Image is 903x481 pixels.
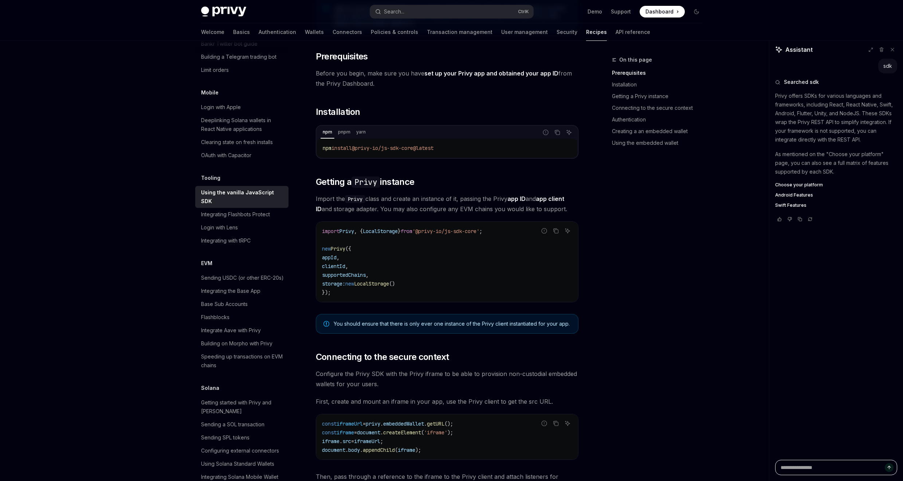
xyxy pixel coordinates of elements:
[563,226,572,236] button: Ask AI
[612,114,708,125] a: Authentication
[553,128,562,137] button: Copy the contents from the code block
[588,8,602,15] a: Demo
[195,284,288,298] a: Integrating the Base App
[360,447,363,453] span: .
[337,254,339,261] span: ,
[775,216,784,223] button: Vote that response was good
[201,352,284,370] div: Speeding up transactions on EVM chains
[551,226,561,236] button: Copy the contents from the code block
[348,447,360,453] span: body
[321,128,334,136] div: npm
[354,280,389,287] span: LocalStorage
[201,433,250,442] div: Sending SPL tokens
[201,7,246,17] img: dark logo
[316,351,449,363] span: Connecting to the secure context
[370,5,533,18] button: Open search
[201,459,274,468] div: Using Solana Standard Wallets
[401,228,412,234] span: from
[201,300,248,309] div: Base Sub Accounts
[322,263,345,269] span: clientId
[316,396,578,407] span: First, create and mount an iframe in your app, use the Privy client to get the src URL.
[380,420,383,427] span: .
[333,23,362,41] a: Connectors
[352,177,380,188] code: Privy
[444,420,453,427] span: ();
[201,223,238,232] div: Login with Lens
[395,447,398,453] span: (
[331,245,345,252] span: Privy
[412,228,479,234] span: '@privy-io/js-sdk-core'
[195,444,288,457] a: Configuring external connectors
[201,446,279,455] div: Configuring external connectors
[518,9,529,15] span: Ctrl K
[507,195,526,202] strong: app ID
[201,188,284,206] div: Using the vanilla JavaScript SDK
[322,429,337,436] span: const
[612,125,708,137] a: Creating a an embedded wallet
[195,350,288,372] a: Speeding up transactions on EVM chains
[539,226,549,236] button: Report incorrect code
[195,324,288,337] a: Integrate Aave with Privy
[201,398,284,416] div: Getting started with Privy and [PERSON_NAME]
[316,194,578,214] span: Import the class and create an instance of it, passing the Privy and and storage adapter. You may...
[201,66,229,74] div: Limit orders
[363,228,398,234] span: LocalStorage
[775,202,897,208] a: Swift Features
[201,274,284,282] div: Sending USDC (or other ERC-20s)
[201,326,261,335] div: Integrate Aave with Privy
[775,202,806,208] span: Swift Features
[201,138,273,147] div: Clearing state on fresh installs
[354,429,357,436] span: =
[563,419,572,428] button: Ask AI
[383,420,424,427] span: embeddedWallet
[195,418,288,431] a: Sending a SOL transaction
[612,90,708,102] a: Getting a Privy instance
[354,228,363,234] span: , {
[323,321,329,327] svg: Note
[447,429,453,436] span: );
[551,419,561,428] button: Copy the contents from the code block
[233,23,250,41] a: Basics
[195,337,288,350] a: Building on Morpho with Privy
[357,429,380,436] span: document
[427,23,492,41] a: Transaction management
[195,63,288,77] a: Limit orders
[201,23,224,41] a: Welcome
[201,210,270,219] div: Integrating Flashbots Protect
[322,420,337,427] span: const
[619,55,652,64] span: On this page
[352,145,433,151] span: @privy-io/js-sdk-core@latest
[316,106,360,118] span: Installation
[195,50,288,63] a: Building a Telegram trading bot
[195,431,288,444] a: Sending SPL tokens
[195,114,288,136] a: Deeplinking Solana wallets in React Native applications
[557,23,577,41] a: Security
[775,192,813,198] span: Android Features
[322,280,345,287] span: storage:
[479,228,482,234] span: ;
[323,145,331,151] span: npm
[195,186,288,208] a: Using the vanilla JavaScript SDK
[336,128,353,136] div: pnpm
[339,438,342,445] span: .
[640,6,685,18] a: Dashboard
[775,192,897,198] a: Android Features
[611,8,631,15] a: Support
[337,429,354,436] span: iframe
[380,438,383,445] span: ;
[586,23,607,41] a: Recipes
[366,420,380,427] span: privy
[201,339,272,348] div: Building on Morpho with Privy
[322,228,339,234] span: import
[316,176,415,188] span: Getting a instance
[612,137,708,149] a: Using the embedded wallet
[322,272,366,278] span: supportedChains
[345,447,348,453] span: .
[645,8,674,15] span: Dashboard
[424,429,447,436] span: 'iframe'
[345,263,348,269] span: ,
[351,438,354,445] span: =
[421,429,424,436] span: (
[424,420,427,427] span: .
[195,311,288,324] a: Flashblocks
